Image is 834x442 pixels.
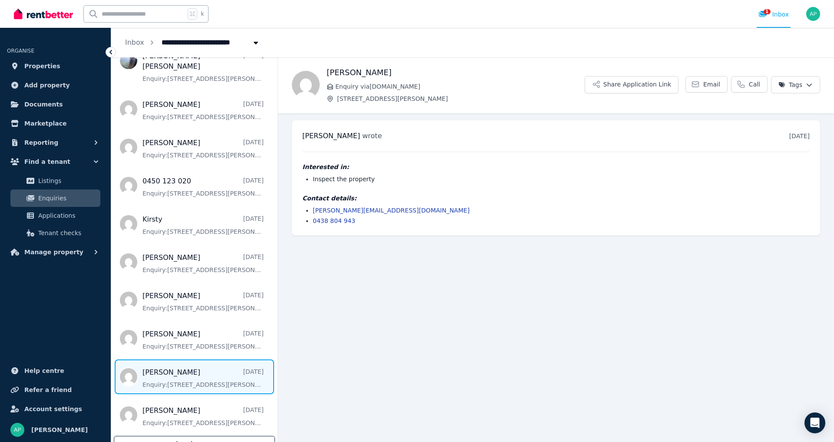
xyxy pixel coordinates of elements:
[142,100,264,121] a: [PERSON_NAME][DATE]Enquiry:[STREET_ADDRESS][PERSON_NAME].
[7,96,104,113] a: Documents
[24,99,63,110] span: Documents
[302,132,360,140] span: [PERSON_NAME]
[7,400,104,418] a: Account settings
[10,189,100,207] a: Enquiries
[142,138,264,160] a: [PERSON_NAME][DATE]Enquiry:[STREET_ADDRESS][PERSON_NAME].
[24,247,83,257] span: Manage property
[31,425,88,435] span: [PERSON_NAME]
[7,48,34,54] span: ORGANISE
[38,193,97,203] span: Enquiries
[201,10,204,17] span: k
[142,367,264,389] a: [PERSON_NAME][DATE]Enquiry:[STREET_ADDRESS][PERSON_NAME].
[24,156,70,167] span: Find a tenant
[24,61,60,71] span: Properties
[111,28,274,57] nav: Breadcrumb
[10,423,24,437] img: Aurora Pagonis
[749,80,760,89] span: Call
[7,115,104,132] a: Marketplace
[10,207,100,224] a: Applications
[585,76,678,93] button: Share Application Link
[10,224,100,242] a: Tenant checks
[362,132,382,140] span: wrote
[703,80,720,89] span: Email
[731,76,768,93] a: Call
[302,163,810,171] h4: Interested in:
[24,118,66,129] span: Marketplace
[142,176,264,198] a: 0450 123 020[DATE]Enquiry:[STREET_ADDRESS][PERSON_NAME].
[14,7,73,20] img: RentBetter
[10,172,100,189] a: Listings
[142,51,264,83] a: [PERSON_NAME] [PERSON_NAME][DATE]Enquiry:[STREET_ADDRESS][PERSON_NAME].
[7,243,104,261] button: Manage property
[771,76,820,93] button: Tags
[292,71,320,99] img: Rosie
[789,133,810,140] time: [DATE]
[313,217,355,224] a: 0438 804 943
[7,153,104,170] button: Find a tenant
[685,76,728,93] a: Email
[24,385,72,395] span: Refer a friend
[142,214,264,236] a: Kirsty[DATE]Enquiry:[STREET_ADDRESS][PERSON_NAME].
[327,66,585,79] h1: [PERSON_NAME]
[778,80,802,89] span: Tags
[7,362,104,379] a: Help centre
[337,94,585,103] span: [STREET_ADDRESS][PERSON_NAME]
[764,9,771,14] span: 1
[313,175,810,183] li: Inspect the property
[142,329,264,351] a: [PERSON_NAME][DATE]Enquiry:[STREET_ADDRESS][PERSON_NAME].
[24,404,82,414] span: Account settings
[38,176,97,186] span: Listings
[38,228,97,238] span: Tenant checks
[7,57,104,75] a: Properties
[302,194,810,203] h4: Contact details:
[335,82,585,91] span: Enquiry via [DOMAIN_NAME]
[24,366,64,376] span: Help centre
[24,137,58,148] span: Reporting
[7,76,104,94] a: Add property
[7,381,104,399] a: Refer a friend
[758,10,789,19] div: Inbox
[806,7,820,21] img: Aurora Pagonis
[38,210,97,221] span: Applications
[125,38,144,47] a: Inbox
[24,80,70,90] span: Add property
[142,405,264,427] a: [PERSON_NAME][DATE]Enquiry:[STREET_ADDRESS][PERSON_NAME].
[142,291,264,312] a: [PERSON_NAME][DATE]Enquiry:[STREET_ADDRESS][PERSON_NAME].
[7,134,104,151] button: Reporting
[142,253,264,274] a: [PERSON_NAME][DATE]Enquiry:[STREET_ADDRESS][PERSON_NAME].
[313,207,470,214] a: [PERSON_NAME][EMAIL_ADDRESS][DOMAIN_NAME]
[804,412,825,433] div: Open Intercom Messenger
